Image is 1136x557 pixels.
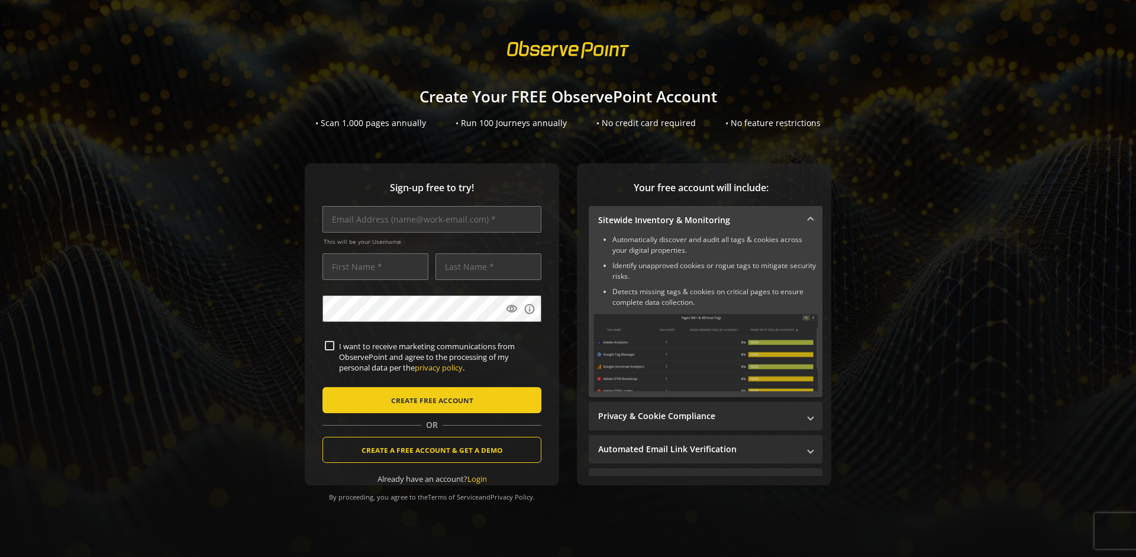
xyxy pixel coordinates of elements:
[322,474,541,485] div: Already have an account?
[467,474,487,484] a: Login
[596,117,696,129] div: • No credit card required
[506,303,518,315] mat-icon: visibility
[322,253,428,280] input: First Name *
[322,437,541,463] button: CREATE A FREE ACCOUNT & GET A DEMO
[435,253,541,280] input: Last Name *
[598,214,799,226] mat-panel-title: Sitewide Inventory & Monitoring
[589,181,814,195] span: Your free account will include:
[391,389,473,411] span: CREATE FREE ACCOUNT
[322,387,541,413] button: CREATE FREE ACCOUNT
[589,234,822,397] div: Sitewide Inventory & Monitoring
[598,443,799,455] mat-panel-title: Automated Email Link Verification
[589,402,822,430] mat-expansion-panel-header: Privacy & Cookie Compliance
[589,468,822,497] mat-expansion-panel-header: Performance Monitoring with Web Vitals
[322,485,541,501] div: By proceeding, you agree to the and .
[598,410,799,422] mat-panel-title: Privacy & Cookie Compliance
[612,260,818,282] li: Identify unapproved cookies or rogue tags to mitigate security risks.
[593,314,818,391] img: Sitewide Inventory & Monitoring
[589,206,822,234] mat-expansion-panel-header: Sitewide Inventory & Monitoring
[456,117,567,129] div: • Run 100 Journeys annually
[612,286,818,308] li: Detects missing tags & cookies on critical pages to ensure complete data collection.
[415,362,463,373] a: privacy policy
[725,117,821,129] div: • No feature restrictions
[612,234,818,256] li: Automatically discover and audit all tags & cookies across your digital properties.
[324,237,541,246] span: This will be your Username
[322,206,541,233] input: Email Address (name@work-email.com) *
[334,341,539,374] label: I want to receive marketing communications from ObservePoint and agree to the processing of my pe...
[362,439,502,461] span: CREATE A FREE ACCOUNT & GET A DEMO
[421,419,443,431] span: OR
[524,303,535,315] mat-icon: info
[322,181,541,195] span: Sign-up free to try!
[315,117,426,129] div: • Scan 1,000 pages annually
[589,435,822,463] mat-expansion-panel-header: Automated Email Link Verification
[428,492,479,501] a: Terms of Service
[490,492,533,501] a: Privacy Policy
